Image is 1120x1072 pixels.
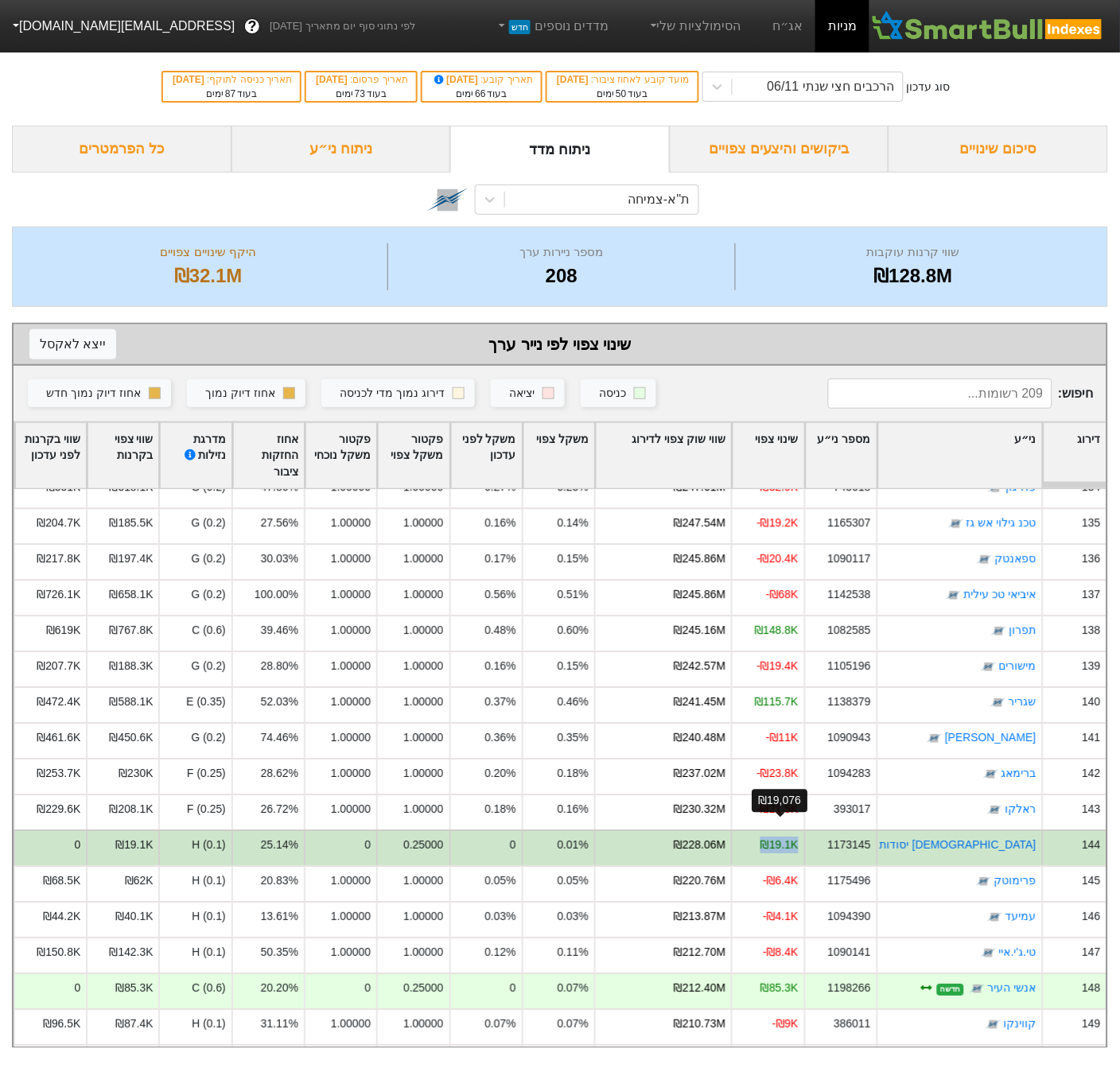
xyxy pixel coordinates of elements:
[158,866,231,902] div: H (0.1)
[484,945,515,961] div: 0.12%
[558,515,589,532] div: 0.14%
[331,623,371,639] div: 1.00000
[763,945,798,961] div: -₪8.4K
[484,766,515,783] div: 0.20%
[125,873,154,890] div: ₪62K
[331,551,371,568] div: 1.00000
[674,766,725,783] div: ₪237.02M
[557,74,591,85] span: [DATE]
[109,802,153,818] div: ₪208.1K
[255,587,298,604] div: 100.00%
[869,10,1107,42] img: SmartBull
[946,588,962,604] img: tase link
[403,623,443,639] div: 1.00000
[628,190,690,209] div: ת''א-צמיחה
[828,730,871,747] div: 1090943
[945,732,1036,744] a: [PERSON_NAME]
[187,379,305,408] button: אחוז דיוק נמוך
[558,802,589,818] div: 0.16%
[109,551,153,568] div: ₪197.4K
[558,873,589,890] div: 0.05%
[1083,1016,1101,1033] div: 149
[261,694,298,711] div: 52.03%
[74,837,80,854] div: 0
[340,385,445,402] div: דירוג נמוך מדי לכניסה
[740,262,1087,290] div: ₪128.8M
[355,88,365,99] span: 73
[12,126,231,173] div: כל הפרמטרים
[828,945,871,961] div: 1090141
[1083,766,1101,783] div: 142
[523,423,594,489] div: Toggle SortBy
[37,730,80,747] div: ₪461.6K
[1004,1018,1036,1031] a: קווינקו
[158,938,231,973] div: H (0.1)
[158,580,231,616] div: G (0.2)
[231,126,451,173] div: ניתוח ני״ע
[828,623,871,639] div: 1082585
[365,981,371,997] div: 0
[558,623,589,639] div: 0.60%
[261,802,298,818] div: 26.72%
[378,423,449,489] div: Toggle SortBy
[760,981,798,997] div: ₪85.3K
[999,946,1036,959] a: טי.ג'י.איי
[392,243,730,262] div: מספר ניירות ערך
[270,18,415,34] span: לפי נתוני סוף יום מתאריך [DATE]
[641,10,748,42] a: הסימולציות שלי
[158,616,231,651] div: C (0.6)
[15,423,86,489] div: Toggle SortBy
[674,587,725,604] div: ₪245.86M
[484,802,515,818] div: 0.18%
[43,1016,80,1033] div: ₪96.5K
[261,873,298,890] div: 20.83%
[115,909,153,926] div: ₪40.1K
[907,79,951,95] div: סוג עדכון
[828,515,871,532] div: 1165307
[403,515,443,532] div: 1.00000
[670,126,889,173] div: ביקושים והיצעים צפויים
[87,423,158,489] div: Toggle SortBy
[834,1016,871,1033] div: 386011
[331,1016,371,1033] div: 1.00000
[948,517,964,533] img: tase link
[484,694,515,711] div: 0.37%
[937,985,964,997] span: חדשה
[158,830,231,866] div: H (0.1)
[757,766,799,783] div: -₪23.8K
[37,658,80,675] div: ₪207.7K
[365,837,371,854] div: 0
[430,72,533,87] div: תאריך קובע :
[29,332,1091,356] div: שינוי צפוי לפי נייר ערך
[995,553,1036,565] a: ספאנטק
[225,88,235,99] span: 87
[475,88,485,99] span: 66
[261,551,298,568] div: 30.03%
[430,87,533,101] div: בעוד ימים
[555,72,689,87] div: מועד קובע לאחוז ציבור :
[558,587,589,604] div: 0.51%
[970,982,986,998] img: tase link
[158,759,231,794] div: F (0.25)
[733,423,803,489] div: Toggle SortBy
[33,243,383,262] div: היקף שינויים צפויים
[558,694,589,711] div: 0.46%
[828,379,1094,409] span: חיפוש :
[878,423,1042,489] div: Toggle SortBy
[403,1016,443,1033] div: 1.00000
[484,730,515,747] div: 0.36%
[160,423,231,489] div: Toggle SortBy
[74,981,80,997] div: 0
[427,179,469,220] img: tase link
[28,379,171,408] button: אחוז דיוק נמוך חדש
[987,803,1003,819] img: tase link
[331,515,371,532] div: 1.00000
[674,658,725,675] div: ₪242.57M
[1001,767,1036,780] a: ברימאג
[981,660,997,676] img: tase link
[990,696,1006,712] img: tase link
[1083,981,1101,997] div: 148
[828,551,871,568] div: 1090117
[828,873,871,890] div: 1175496
[305,423,376,489] div: Toggle SortBy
